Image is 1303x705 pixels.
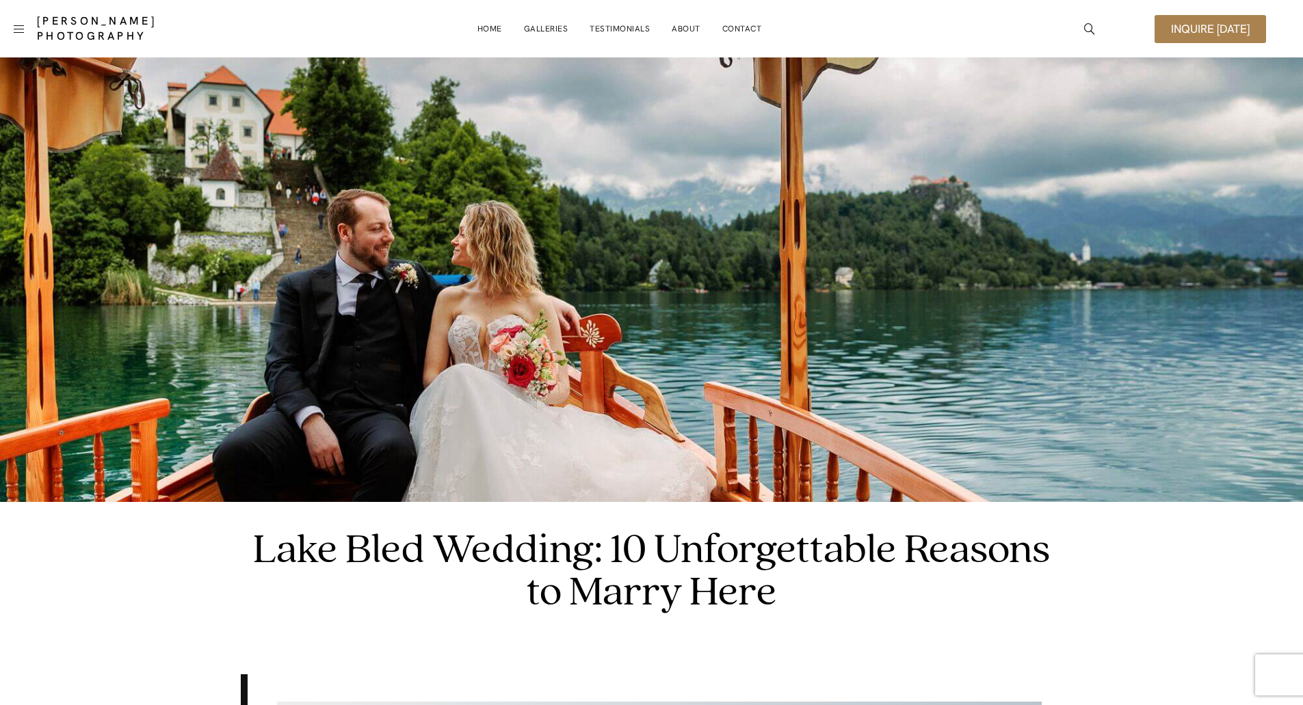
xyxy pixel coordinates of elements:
[1077,16,1102,41] a: icon-magnifying-glass34
[1171,23,1250,35] span: Inquire [DATE]
[37,14,258,44] a: [PERSON_NAME] Photography
[241,529,1062,614] h1: Lake Bled Wedding: 10 Unforgettable Reasons to Marry Here
[477,15,502,42] a: Home
[672,15,700,42] a: About
[590,15,650,42] a: Testimonials
[524,15,568,42] a: Galleries
[722,15,762,42] a: Contact
[1155,15,1266,43] a: Inquire [DATE]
